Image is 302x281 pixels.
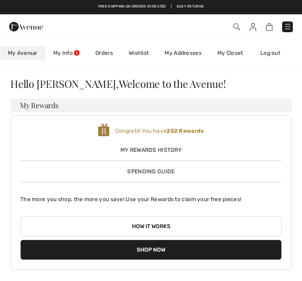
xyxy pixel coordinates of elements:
[233,23,240,30] img: Search
[252,46,296,60] a: Log out
[127,168,174,175] span: Spending Guide
[20,189,282,203] p: The more you shop, the more you save! Use your Rewards to claim your free pieces!
[9,23,43,30] a: 1ère Avenue
[20,240,282,260] button: Shop Now
[45,46,87,60] a: My Info
[284,23,292,31] img: Menu
[157,46,209,60] a: My Addresses
[121,46,157,60] a: Wishlist
[177,4,204,10] a: Easy Returns
[119,79,226,89] span: Welcome to the Avenue!
[20,146,282,154] span: My Rewards History
[171,4,172,10] span: |
[115,128,204,134] span: Congrats! You have
[20,216,282,236] button: How it works
[209,46,251,60] a: My Closet
[98,4,166,10] a: Free shipping on orders over ₤120
[87,46,121,60] a: Orders
[98,123,110,137] img: loyalty_logo_r.svg
[250,23,256,31] img: My Info
[166,128,204,134] b: 252 Rewards
[10,99,292,112] h3: My Rewards
[10,79,292,89] div: Hello [PERSON_NAME],
[8,49,37,57] span: My Avenue
[9,19,43,35] img: 1ère Avenue
[266,23,273,31] img: Shopping Bag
